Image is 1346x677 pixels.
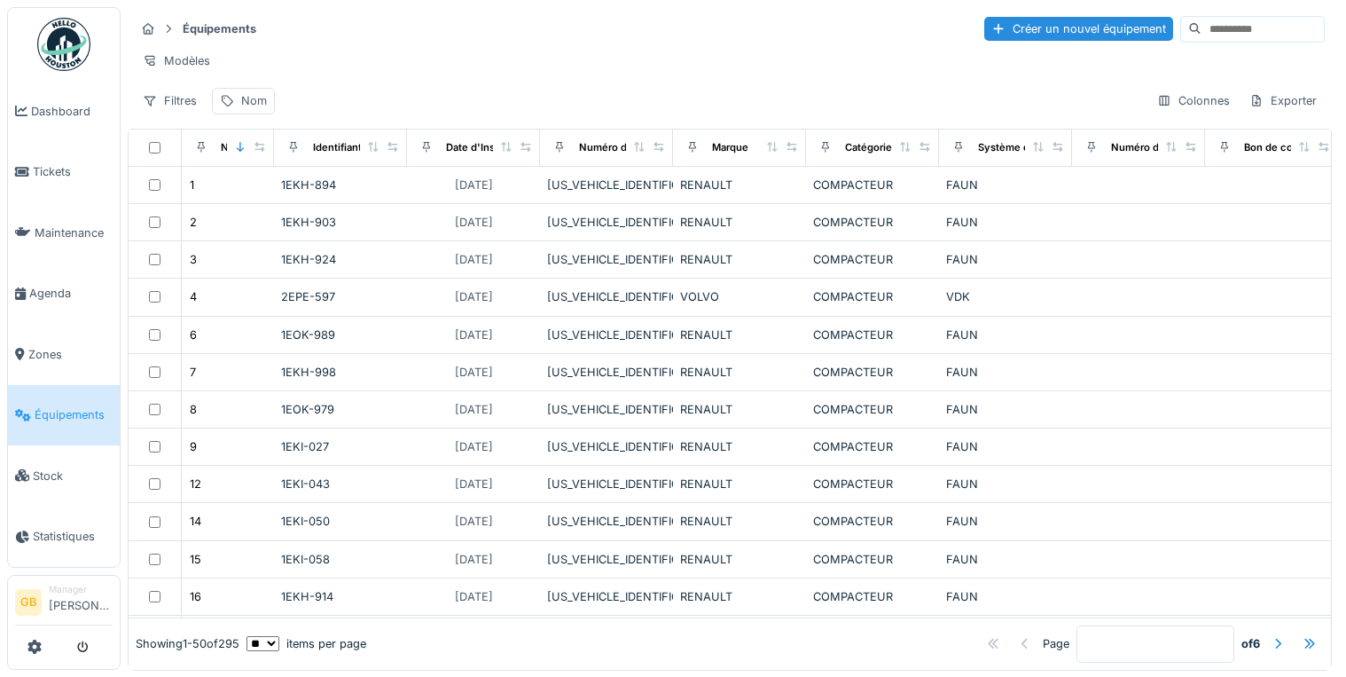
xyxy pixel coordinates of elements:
div: Colonnes [1149,88,1238,114]
div: Manager [49,583,113,596]
strong: of 6 [1241,635,1260,652]
div: COMPACTEUR [813,588,932,605]
div: RENAULT [680,177,799,193]
div: 15 [190,551,201,568]
div: Catégories d'équipement [845,140,968,155]
div: 1EKH-903 [281,214,400,231]
div: 1EOK-989 [281,327,400,343]
div: COMPACTEUR [813,513,932,530]
a: Stock [8,445,120,507]
div: [US_VEHICLE_IDENTIFICATION_NUMBER] [547,438,666,455]
div: [DATE] [455,588,493,605]
div: Filtres [135,88,205,114]
span: Dashboard [31,103,113,120]
div: Showing 1 - 50 of 295 [136,635,239,652]
div: Numéro de Série [579,140,661,155]
div: Exporter [1241,88,1325,114]
div: Nom [241,92,267,109]
div: FAUN [946,438,1065,455]
div: Nom [221,140,244,155]
div: COMPACTEUR [813,438,932,455]
span: Stock [33,468,113,484]
div: 2 [190,214,197,231]
div: 1EKH-924 [281,251,400,268]
div: Modèles [135,48,218,74]
div: COMPACTEUR [813,476,932,492]
div: RENAULT [680,551,799,568]
div: COMPACTEUR [813,177,932,193]
div: [US_VEHICLE_IDENTIFICATION_NUMBER] [547,214,666,231]
li: [PERSON_NAME] [49,583,113,621]
div: Page [1043,635,1069,652]
div: FAUN [946,401,1065,418]
div: [US_VEHICLE_IDENTIFICATION_NUMBER] [547,513,666,530]
div: FAUN [946,177,1065,193]
div: COMPACTEUR [813,401,932,418]
span: Zones [28,346,113,363]
div: 7 [190,364,196,381]
div: [US_VEHICLE_IDENTIFICATION_NUMBER] [547,588,666,605]
div: VOLVO [680,288,799,305]
div: 4 [190,288,197,305]
div: [US_VEHICLE_IDENTIFICATION_NUMBER] [547,177,666,193]
div: RENAULT [680,438,799,455]
span: Maintenance [35,224,113,241]
div: [DATE] [455,251,493,268]
div: VDK [946,288,1065,305]
div: [DATE] [455,327,493,343]
div: 1EKI-043 [281,476,400,492]
div: [DATE] [455,513,493,530]
strong: Équipements [176,20,263,37]
div: [US_VEHICLE_IDENTIFICATION_NUMBER] [547,364,666,381]
div: 1 [190,177,194,193]
div: [DATE] [455,214,493,231]
div: RENAULT [680,401,799,418]
img: Badge_color-CXgf-gQk.svg [37,18,90,71]
span: Équipements [35,406,113,423]
div: 1EOK-979 [281,401,400,418]
div: Identifiant interne [313,140,399,155]
div: [DATE] [455,177,493,193]
div: RENAULT [680,327,799,343]
div: 1EKI-050 [281,513,400,530]
div: FAUN [946,551,1065,568]
div: Créer un nouvel équipement [984,17,1173,41]
div: Numéro du cahier des charges [1111,140,1260,155]
div: COMPACTEUR [813,364,932,381]
a: Zones [8,324,120,385]
div: RENAULT [680,588,799,605]
div: [US_VEHICLE_IDENTIFICATION_NUMBER] [547,476,666,492]
div: [DATE] [455,476,493,492]
div: [DATE] [455,288,493,305]
div: COMPACTEUR [813,214,932,231]
div: 1EKH-894 [281,177,400,193]
div: COMPACTEUR [813,251,932,268]
div: FAUN [946,364,1065,381]
div: FAUN [946,476,1065,492]
li: GB [15,589,42,616]
a: Tickets [8,142,120,203]
div: RENAULT [680,214,799,231]
div: [DATE] [455,551,493,568]
div: [US_VEHICLE_IDENTIFICATION_NUMBER] [547,327,666,343]
div: 8 [190,401,197,418]
div: 2EPE-597 [281,288,400,305]
div: 12 [190,476,201,492]
div: 1EKH-914 [281,588,400,605]
div: FAUN [946,251,1065,268]
span: Agenda [29,285,113,302]
div: 3 [190,251,197,268]
div: RENAULT [680,476,799,492]
a: Dashboard [8,81,120,142]
div: items per page [247,635,366,652]
a: Maintenance [8,202,120,264]
div: 1EKH-998 [281,364,400,381]
div: [DATE] [455,401,493,418]
div: Système de compactage [978,140,1099,155]
div: [US_VEHICLE_IDENTIFICATION_NUMBER] [547,401,666,418]
div: 6 [190,327,197,343]
a: GB Manager[PERSON_NAME] [15,583,113,626]
div: [US_VEHICLE_IDENTIFICATION_NUMBER] [547,251,666,268]
div: 1EKI-027 [281,438,400,455]
div: 1EKI-058 [281,551,400,568]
